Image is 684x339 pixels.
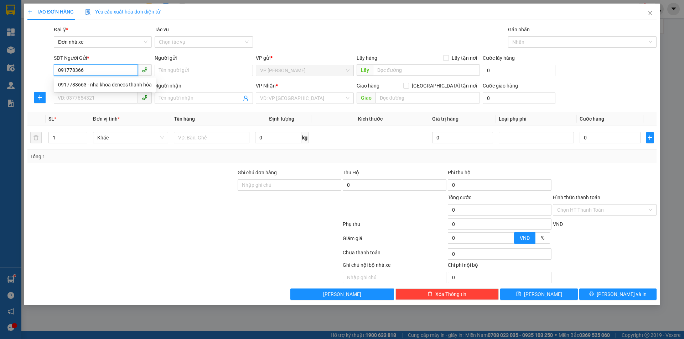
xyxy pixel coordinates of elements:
div: 0917783663 - nha khoa dencos thanh hóa [58,81,152,89]
span: plus [35,95,45,100]
button: Close [640,4,660,23]
div: Giảm giá [342,234,447,247]
div: Người nhận [155,82,253,90]
span: delete [427,291,432,297]
label: Cước lấy hàng [483,55,515,61]
span: VP LÊ HỒNG PHONG [260,65,349,76]
span: Kích thước [358,116,383,122]
button: delete [30,132,42,143]
div: Ghi chú nội bộ nhà xe [343,261,446,272]
span: Giá trị hàng [432,116,458,122]
span: Yêu cầu xuất hóa đơn điện tử [85,9,160,15]
th: Loại phụ phí [496,112,577,126]
span: Cước hàng [580,116,604,122]
span: Lấy [357,64,373,76]
span: Lấy hàng [357,55,377,61]
span: [PERSON_NAME] và In [597,290,647,298]
label: Tác vụ [155,27,169,32]
span: save [516,291,521,297]
input: Cước lấy hàng [483,65,555,76]
div: VP gửi [256,54,354,62]
span: Định lượng [269,116,294,122]
input: VD: Bàn, Ghế [174,132,249,143]
div: Phí thu hộ [448,169,551,179]
span: TẠO ĐƠN HÀNG [27,9,74,15]
span: phone [142,67,147,73]
span: Giao hàng [357,83,379,89]
label: Hình thức thanh toán [553,195,600,200]
span: Đơn nhà xe [58,37,147,47]
input: Nhập ghi chú [343,272,446,283]
span: VP Nhận [256,83,276,89]
span: [PERSON_NAME] [524,290,562,298]
label: Gán nhãn [508,27,530,32]
input: 0 [432,132,493,143]
div: Tổng: 1 [30,153,264,160]
span: % [541,235,544,241]
div: Phụ thu [342,220,447,233]
span: VND [553,221,563,227]
span: Khác [97,132,164,143]
span: Thu Hộ [343,170,359,175]
img: icon [85,9,91,15]
button: save[PERSON_NAME] [500,288,577,300]
span: Xóa Thông tin [435,290,466,298]
span: SL [48,116,54,122]
button: deleteXóa Thông tin [395,288,499,300]
button: [PERSON_NAME] [290,288,394,300]
button: plus [646,132,654,143]
span: Đại lý [54,27,68,32]
input: Dọc đường [375,92,480,104]
button: printer[PERSON_NAME] và In [579,288,657,300]
span: [PERSON_NAME] [323,290,361,298]
span: [GEOGRAPHIC_DATA] tận nơi [409,82,480,90]
div: Chưa thanh toán [342,249,447,261]
span: Đơn vị tính [93,116,120,122]
span: user-add [243,95,249,101]
input: Ghi chú đơn hàng [238,179,341,191]
button: plus [34,92,46,103]
input: Cước giao hàng [483,92,555,104]
div: 0917783663 - nha khoa dencos thanh hóa [54,79,156,90]
span: VND [520,235,530,241]
div: SĐT Người Gửi [54,54,152,62]
span: Lấy tận nơi [449,54,480,62]
input: Dọc đường [373,64,480,76]
span: kg [301,132,309,143]
label: Cước giao hàng [483,83,518,89]
span: printer [589,291,594,297]
span: plus [27,9,32,14]
span: Tên hàng [174,116,195,122]
span: plus [647,135,653,141]
span: Tổng cước [448,195,471,200]
span: close [647,10,653,16]
div: Chi phí nội bộ [448,261,551,272]
span: phone [142,95,147,100]
span: Giao [357,92,375,104]
div: Người gửi [155,54,253,62]
label: Ghi chú đơn hàng [238,170,277,175]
